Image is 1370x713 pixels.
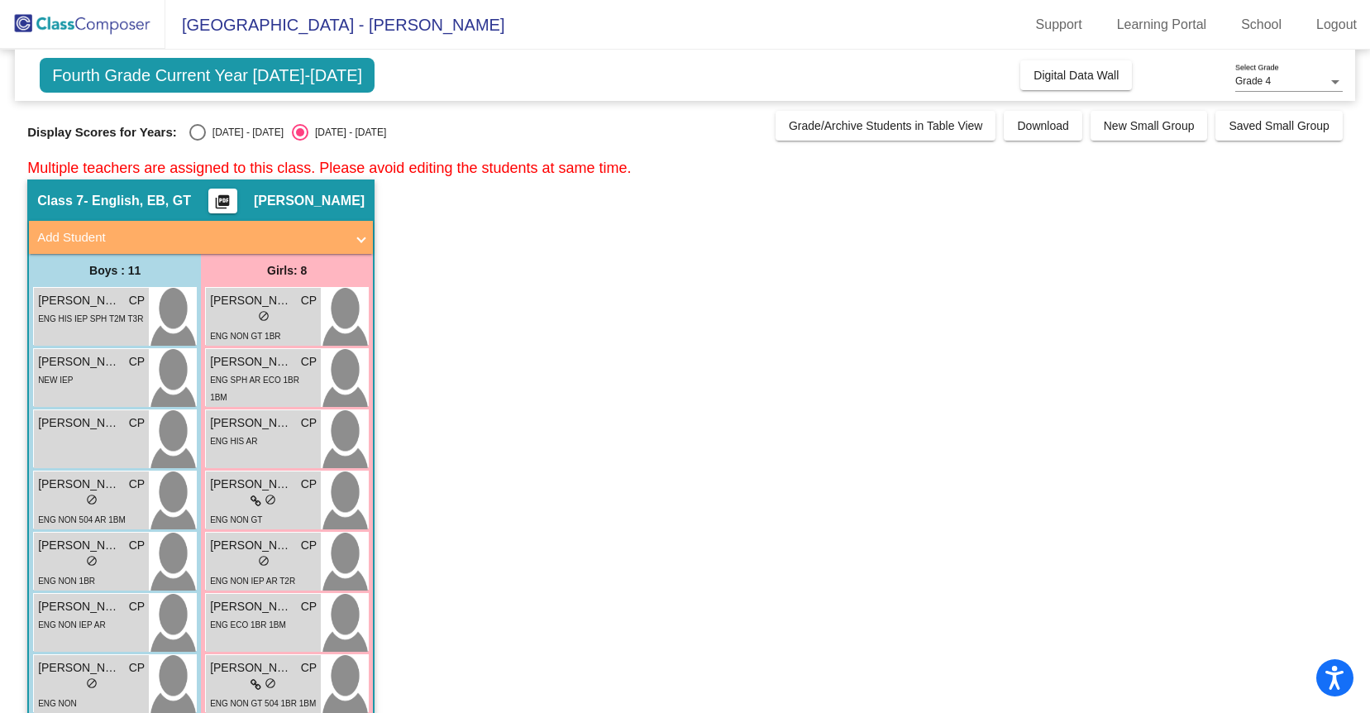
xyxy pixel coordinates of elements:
button: Download [1004,111,1081,141]
button: New Small Group [1091,111,1208,141]
span: do_not_disturb_alt [86,677,98,689]
span: Grade 4 [1235,75,1271,87]
span: CP [129,414,145,432]
span: Digital Data Wall [1033,69,1119,82]
span: New Small Group [1104,119,1195,132]
span: ENG SPH AR ECO 1BR 1BM [210,376,299,402]
span: [PERSON_NAME] [38,598,121,615]
span: ENG NON [38,699,77,708]
span: [PERSON_NAME] [254,193,365,209]
span: CP [301,353,317,371]
span: Display Scores for Years: [27,125,177,140]
a: Logout [1303,12,1370,38]
span: CP [129,659,145,677]
span: CP [301,292,317,309]
div: Girls: 8 [201,254,373,287]
span: ENG NON GT [210,515,262,524]
span: ENG NON IEP AR T2R [210,577,295,586]
span: do_not_disturb_alt [86,555,98,567]
span: NEW IEP [38,376,73,385]
span: [PERSON_NAME] [210,537,293,554]
a: Support [1023,12,1096,38]
span: ENG NON IEP AR [38,620,106,629]
span: [PERSON_NAME] [38,476,121,493]
span: do_not_disturb_alt [265,494,276,505]
span: CP [129,598,145,615]
mat-panel-title: Add Student [37,228,345,247]
span: CP [301,476,317,493]
span: ENG HIS AR [210,437,257,446]
span: CP [129,537,145,554]
span: CP [301,659,317,677]
span: ENG NON GT 504 1BR 1BM [210,699,316,708]
button: Print Students Details [208,189,237,213]
span: - English, EB, GT [84,193,191,209]
span: [PERSON_NAME] [210,414,293,432]
span: [PERSON_NAME] [38,537,121,554]
mat-radio-group: Select an option [189,124,386,141]
div: [DATE] - [DATE] [308,125,386,140]
span: [GEOGRAPHIC_DATA] - [PERSON_NAME] [165,12,504,38]
span: [PERSON_NAME] [210,292,293,309]
div: [DATE] - [DATE] [206,125,284,140]
button: Digital Data Wall [1020,60,1132,90]
span: CP [301,598,317,615]
span: [PERSON_NAME] [38,659,121,677]
span: ENG NON GT 1BR [210,332,280,341]
span: ENG ECO 1BR 1BM [210,620,286,629]
span: do_not_disturb_alt [86,494,98,505]
span: Multiple teachers are assigned to this class. Please avoid editing the students at same time. [27,160,631,176]
span: ENG HIS IEP SPH T2M T3R [38,314,143,323]
span: [PERSON_NAME] [210,476,293,493]
span: [PERSON_NAME] [210,598,293,615]
span: Class 7 [37,193,84,209]
span: CP [301,537,317,554]
mat-icon: picture_as_pdf [212,194,232,217]
span: Saved Small Group [1229,119,1329,132]
span: do_not_disturb_alt [265,677,276,689]
span: Download [1017,119,1068,132]
button: Grade/Archive Students in Table View [776,111,996,141]
a: School [1228,12,1295,38]
span: Grade/Archive Students in Table View [789,119,983,132]
span: CP [129,353,145,371]
div: Boys : 11 [29,254,201,287]
button: Saved Small Group [1215,111,1342,141]
mat-expansion-panel-header: Add Student [29,221,373,254]
span: CP [129,476,145,493]
span: [PERSON_NAME] `[PERSON_NAME] [38,414,121,432]
span: ENG NON 504 AR 1BM [38,515,126,524]
span: [PERSON_NAME] [38,292,121,309]
a: Learning Portal [1104,12,1220,38]
span: CP [129,292,145,309]
span: [PERSON_NAME] [38,353,121,371]
span: [PERSON_NAME] [210,353,293,371]
span: do_not_disturb_alt [258,310,270,322]
span: Fourth Grade Current Year [DATE]-[DATE] [40,58,375,93]
span: [PERSON_NAME] [210,659,293,677]
span: CP [301,414,317,432]
span: do_not_disturb_alt [258,555,270,567]
span: ENG NON 1BR [38,577,95,586]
